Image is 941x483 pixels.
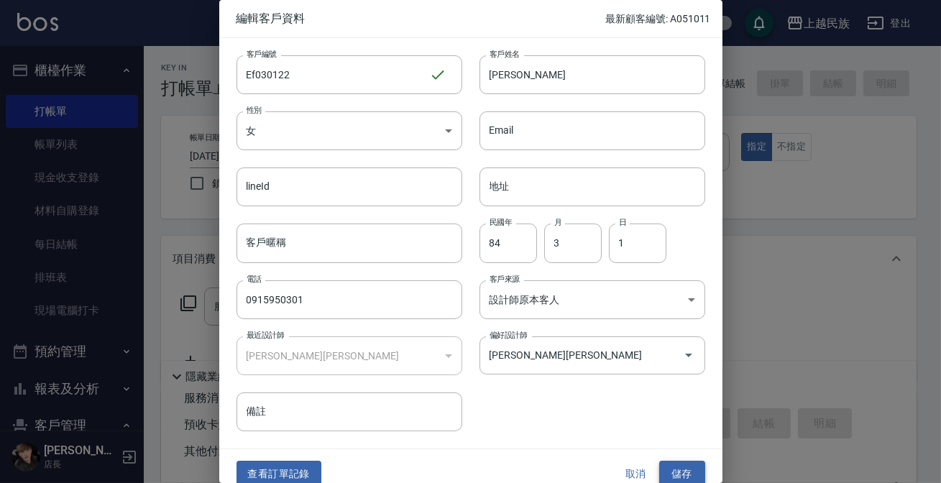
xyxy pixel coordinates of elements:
[605,11,710,27] p: 最新顧客編號: A051011
[247,49,277,60] label: 客戶編號
[247,105,262,116] label: 性別
[237,111,462,150] div: 女
[247,274,262,285] label: 電話
[490,330,527,341] label: 偏好設計師
[237,336,462,375] div: [PERSON_NAME][PERSON_NAME]
[237,11,606,26] span: 編輯客戶資料
[247,330,284,341] label: 最近設計師
[619,217,626,228] label: 日
[677,344,700,367] button: Open
[554,217,561,228] label: 月
[479,280,705,319] div: 設計師原本客人
[490,274,520,285] label: 客戶來源
[490,49,520,60] label: 客戶姓名
[490,217,512,228] label: 民國年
